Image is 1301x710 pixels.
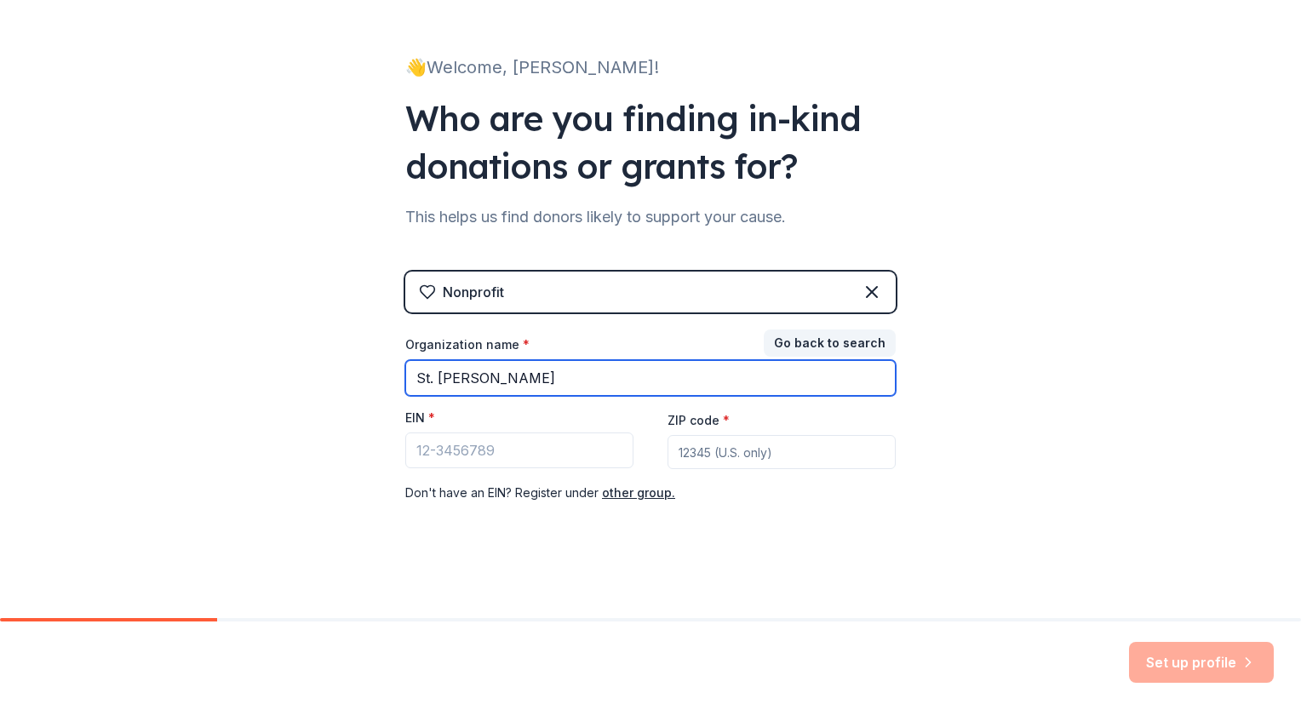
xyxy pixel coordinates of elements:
div: 👋 Welcome, [PERSON_NAME]! [405,54,896,81]
div: Who are you finding in-kind donations or grants for? [405,94,896,190]
input: 12345 (U.S. only) [668,435,896,469]
button: Go back to search [764,329,896,357]
div: Don ' t have an EIN? Register under [405,483,896,503]
button: other group. [602,483,675,503]
label: ZIP code [668,412,730,429]
div: Nonprofit [443,282,504,302]
input: 12-3456789 [405,432,633,468]
div: This helps us find donors likely to support your cause. [405,203,896,231]
label: Organization name [405,336,530,353]
input: American Red Cross [405,360,896,396]
label: EIN [405,409,435,427]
